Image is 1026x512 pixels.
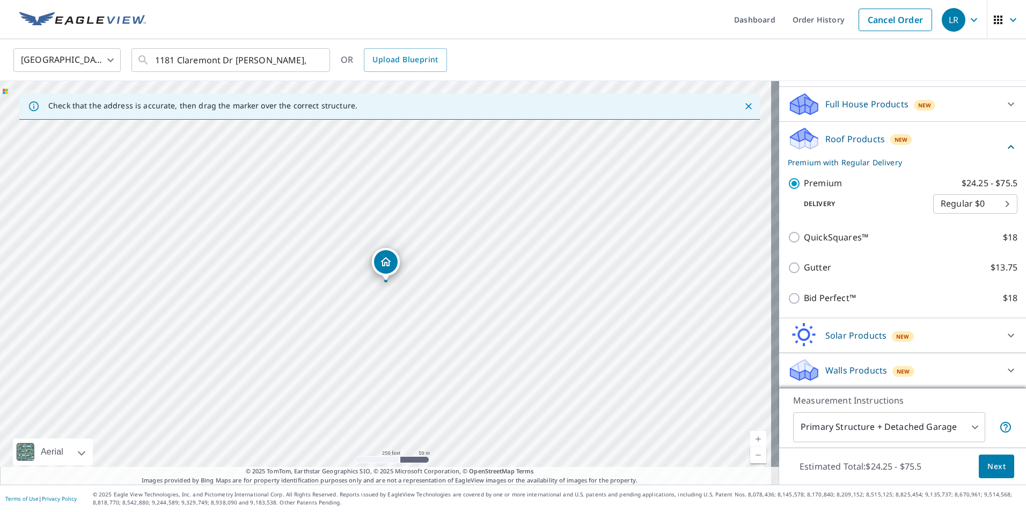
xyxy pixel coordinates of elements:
div: Solar ProductsNew [788,323,1017,348]
p: Walls Products [825,364,887,377]
a: Privacy Policy [42,495,77,502]
p: Solar Products [825,329,886,342]
button: Next [979,455,1014,479]
p: Roof Products [825,133,885,145]
div: Dropped pin, building 1, Residential property, 1181 Claremont Dr Fruita, CO 81521 [372,248,400,281]
div: Primary Structure + Detached Garage [793,412,985,442]
p: Gutter [804,261,831,274]
span: New [918,101,932,109]
img: EV Logo [19,12,146,28]
a: Terms [516,467,534,475]
span: Your report will include the primary structure and a detached garage if one exists. [999,421,1012,434]
p: Full House Products [825,98,908,111]
p: $18 [1003,291,1017,305]
div: LR [942,8,965,32]
p: $18 [1003,231,1017,244]
a: Upload Blueprint [364,48,446,72]
a: Current Level 17, Zoom Out [750,447,766,463]
p: QuickSquares™ [804,231,868,244]
div: Walls ProductsNew [788,357,1017,383]
p: © 2025 Eagle View Technologies, Inc. and Pictometry International Corp. All Rights Reserved. Repo... [93,491,1021,507]
p: Measurement Instructions [793,394,1012,407]
p: Premium with Regular Delivery [788,157,1005,168]
span: Upload Blueprint [372,53,438,67]
span: © 2025 TomTom, Earthstar Geographics SIO, © 2025 Microsoft Corporation, © [246,467,534,476]
div: Aerial [38,438,67,465]
p: $13.75 [991,261,1017,274]
div: Regular $0 [933,189,1017,219]
p: Delivery [788,199,933,209]
div: Full House ProductsNew [788,91,1017,117]
button: Close [742,99,756,113]
p: Estimated Total: $24.25 - $75.5 [791,455,930,478]
a: Current Level 17, Zoom In [750,431,766,447]
p: $24.25 - $75.5 [962,177,1017,190]
a: Cancel Order [859,9,932,31]
span: Next [987,460,1006,473]
div: Roof ProductsNewPremium with Regular Delivery [788,126,1017,168]
p: Premium [804,177,842,190]
div: Aerial [13,438,93,465]
p: Check that the address is accurate, then drag the marker over the correct structure. [48,101,357,111]
span: New [897,367,910,376]
p: Bid Perfect™ [804,291,856,305]
a: OpenStreetMap [469,467,514,475]
p: | [5,495,77,502]
div: [GEOGRAPHIC_DATA] [13,45,121,75]
span: New [896,332,910,341]
a: Terms of Use [5,495,39,502]
span: New [895,135,908,144]
div: OR [341,48,447,72]
input: Search by address or latitude-longitude [155,45,308,75]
